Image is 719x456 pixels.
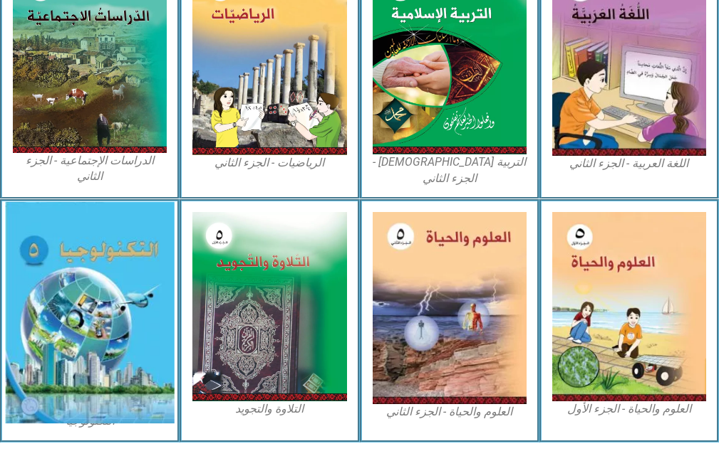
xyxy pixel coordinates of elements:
[373,154,527,186] figcaption: التربية [DEMOGRAPHIC_DATA] - الجزء الثاني
[552,401,706,417] figcaption: العلوم والحياة - الجزء الأول
[192,401,346,417] figcaption: التلاوة والتجويد
[552,156,706,171] figcaption: اللغة العربية - الجزء الثاني
[373,404,527,420] figcaption: العلوم والحياة - الجزء الثاني
[192,155,346,171] figcaption: الرياضيات - الجزء الثاني
[13,153,167,185] figcaption: الدراسات الإجتماعية - الجزء الثاني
